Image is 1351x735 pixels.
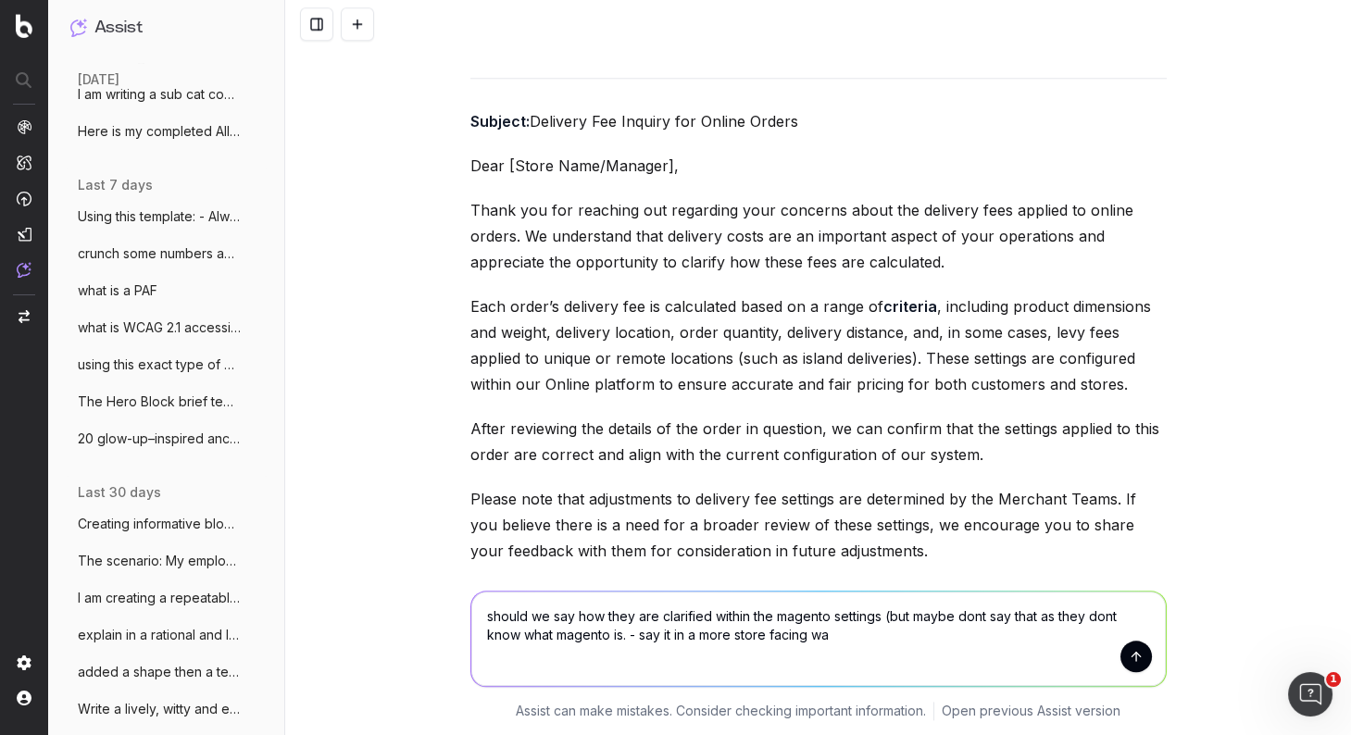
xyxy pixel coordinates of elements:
strong: Subject: [470,112,530,131]
button: using this exact type of content templat [63,350,270,380]
span: explain in a rational and logical manner [78,626,241,644]
p: After reviewing the details of the order in question, we can confirm that the settings applied to... [470,416,1167,467]
span: The Hero Block brief template Engaging [78,392,241,411]
button: crunch some numbers and gather data to g [63,239,270,268]
img: Assist [17,262,31,278]
span: Using this template: - Always use simple [78,207,241,226]
button: Here is my completed All BBQs content pa [63,117,270,146]
span: using this exact type of content templat [78,355,241,374]
button: I am writing a sub cat content creation [63,80,270,109]
span: Write a lively, witty and engaging meta [78,700,241,718]
span: Creating informative block (of this leng [78,515,241,533]
a: Open previous Assist version [942,702,1120,720]
button: The scenario: My employee is on to a sec [63,546,270,576]
img: Activation [17,191,31,206]
span: crunch some numbers and gather data to g [78,244,241,263]
p: Delivery Fee Inquiry for Online Orders [470,108,1167,134]
img: Setting [17,655,31,670]
span: The scenario: My employee is on to a sec [78,552,241,570]
img: Assist [70,19,87,36]
button: Assist [70,15,263,41]
span: I am creating a repeatable prompt to gen [78,589,241,607]
button: what is a PAF [63,276,270,305]
span: last 30 days [78,483,161,502]
span: what is WCAG 2.1 accessibility requireme [78,318,241,337]
button: Creating informative block (of this leng [63,509,270,539]
img: Analytics [17,119,31,134]
button: The Hero Block brief template Engaging [63,387,270,417]
span: I am writing a sub cat content creation [78,85,241,104]
p: Each order’s delivery fee is calculated based on a range of , including product dimensions and we... [470,293,1167,397]
button: Using this template: - Always use simple [63,202,270,231]
button: Write a lively, witty and engaging meta [63,694,270,724]
span: 1 [1326,672,1341,687]
span: [DATE] [78,70,119,89]
img: Intelligence [17,155,31,170]
img: Botify logo [16,14,32,38]
span: 20 glow-up–inspired anchor text lines fo [78,430,241,448]
textarea: should we say how they are clarified within the magento settings (but maybe dont say that as they... [471,592,1166,686]
button: added a shape then a text box within on [63,657,270,687]
img: My account [17,691,31,705]
p: Please note that adjustments to delivery fee settings are determined by the Merchant Teams. If yo... [470,486,1167,564]
img: Studio [17,227,31,242]
span: added a shape then a text box within on [78,663,241,681]
span: what is a PAF [78,281,157,300]
img: Switch project [19,310,30,323]
button: explain in a rational and logical manner [63,620,270,650]
button: I am creating a repeatable prompt to gen [63,583,270,613]
button: what is WCAG 2.1 accessibility requireme [63,313,270,343]
p: Assist can make mistakes. Consider checking important information. [516,702,926,720]
p: Dear [Store Name/Manager], [470,153,1167,179]
button: 20 glow-up–inspired anchor text lines fo [63,424,270,454]
span: last 7 days [78,176,153,194]
strong: criteria [883,297,937,316]
span: Here is my completed All BBQs content pa [78,122,241,141]
p: Thank you for reaching out regarding your concerns about the delivery fees applied to online orde... [470,197,1167,275]
h1: Assist [94,15,143,41]
iframe: Intercom live chat [1288,672,1332,716]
